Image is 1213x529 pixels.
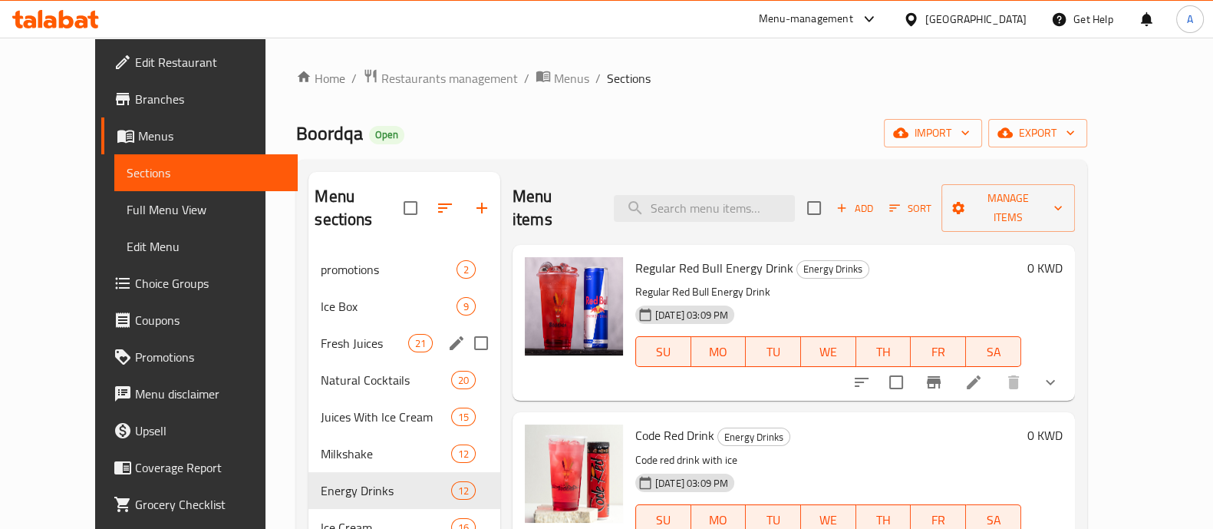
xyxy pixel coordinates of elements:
[1187,11,1193,28] span: A
[746,336,801,367] button: TU
[308,251,500,288] div: promotions2
[127,164,285,182] span: Sections
[321,334,407,352] span: Fresh Juices
[830,197,879,220] span: Add item
[925,11,1027,28] div: [GEOGRAPHIC_DATA]
[635,283,1021,302] p: Regular Red Bull Energy Drink
[451,481,476,500] div: items
[101,339,298,375] a: Promotions
[1041,373,1060,392] svg: Show Choices
[896,124,970,143] span: import
[296,69,345,88] a: Home
[834,200,875,217] span: Add
[101,265,298,302] a: Choice Groups
[691,336,747,367] button: MO
[798,192,830,224] span: Select section
[135,385,285,403] span: Menu disclaimer
[717,428,790,446] div: Energy Drinks
[642,341,685,363] span: SU
[101,44,298,81] a: Edit Restaurant
[452,447,475,461] span: 12
[635,451,1021,470] p: Code red drink with ice
[296,68,1086,88] nav: breadcrumb
[315,185,404,231] h2: Menu sections
[308,288,500,325] div: Ice Box9
[525,257,623,355] img: Regular Red Bull Energy Drink
[369,128,404,141] span: Open
[1027,257,1063,279] h6: 0 KWD
[915,364,952,401] button: Branch-specific-item
[114,191,298,228] a: Full Menu View
[752,341,795,363] span: TU
[807,341,850,363] span: WE
[135,90,285,108] span: Branches
[880,366,912,398] span: Select to update
[135,495,285,514] span: Grocery Checklist
[321,260,456,279] div: promotions
[525,425,623,523] img: Code Red Drink
[135,348,285,366] span: Promotions
[138,127,285,145] span: Menus
[452,484,475,498] span: 12
[308,398,500,435] div: Juices With Ice Cream15
[972,341,1015,363] span: SA
[797,260,869,278] span: Energy Drinks
[988,119,1087,147] button: export
[427,190,463,226] span: Sort sections
[321,371,450,389] span: Natural Cocktails
[408,334,433,352] div: items
[718,428,789,446] span: Energy Drinks
[296,116,363,150] span: Boordqa
[114,154,298,191] a: Sections
[135,274,285,293] span: Choice Groups
[941,184,1075,232] button: Manage items
[595,69,601,88] li: /
[381,69,518,88] span: Restaurants management
[451,445,476,463] div: items
[879,197,941,220] span: Sort items
[409,336,432,351] span: 21
[135,422,285,440] span: Upsell
[830,197,879,220] button: Add
[127,237,285,256] span: Edit Menu
[369,126,404,144] div: Open
[445,332,468,355] button: edit
[321,481,450,500] span: Energy Drinks
[954,189,1063,227] span: Manage items
[321,445,450,463] div: Milkshake
[101,449,298,486] a: Coverage Report
[457,297,476,316] div: items
[964,373,983,392] a: Edit menu item
[513,185,595,231] h2: Menu items
[649,308,734,322] span: [DATE] 03:09 PM
[451,408,476,426] div: items
[697,341,740,363] span: MO
[554,69,589,88] span: Menus
[308,472,500,509] div: Energy Drinks12
[966,336,1021,367] button: SA
[884,119,982,147] button: import
[607,69,651,88] span: Sections
[1027,425,1063,446] h6: 0 KWD
[463,190,500,226] button: Add section
[321,408,450,426] div: Juices With Ice Cream
[101,375,298,412] a: Menu disclaimer
[1032,364,1069,401] button: show more
[649,476,734,491] span: [DATE] 03:09 PM
[351,69,357,88] li: /
[524,69,529,88] li: /
[452,373,475,388] span: 20
[321,297,456,316] span: Ice Box
[135,53,285,71] span: Edit Restaurant
[101,302,298,339] a: Coupons
[1000,124,1075,143] span: export
[614,195,795,222] input: search
[127,200,285,219] span: Full Menu View
[451,371,476,389] div: items
[101,412,298,449] a: Upsell
[452,410,475,425] span: 15
[801,336,856,367] button: WE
